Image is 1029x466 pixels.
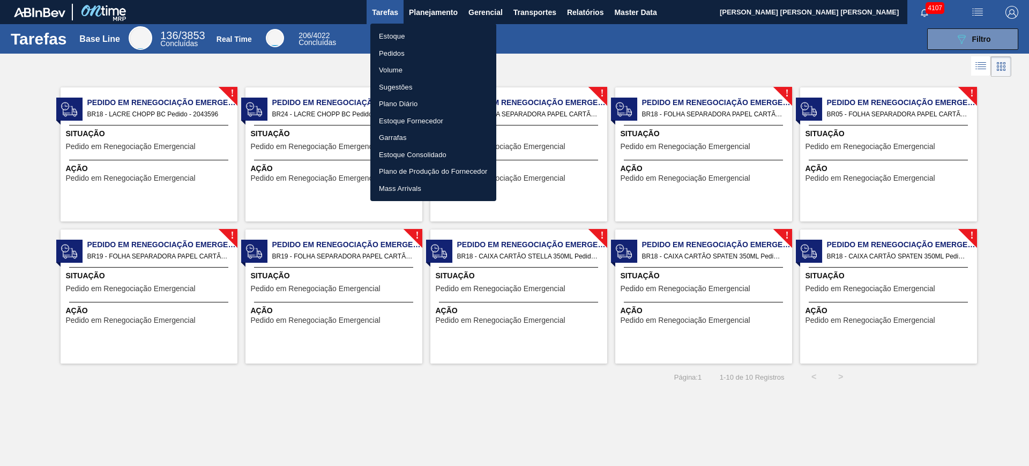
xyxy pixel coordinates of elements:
[370,95,496,113] a: Plano Diário
[370,180,496,197] a: Mass Arrivals
[370,45,496,62] a: Pedidos
[370,62,496,79] a: Volume
[370,146,496,164] a: Estoque Consolidado
[370,79,496,96] a: Sugestões
[370,129,496,146] a: Garrafas
[370,113,496,130] a: Estoque Fornecedor
[370,163,496,180] a: Plano de Produção do Fornecedor
[370,28,496,45] a: Estoque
